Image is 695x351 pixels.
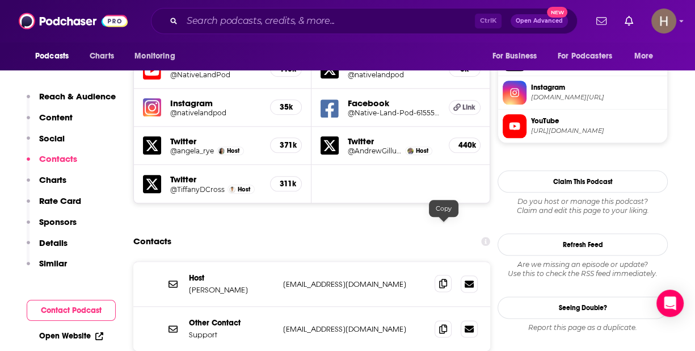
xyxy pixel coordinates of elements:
h5: Facebook [348,98,439,108]
div: Claim and edit this page to your liking. [498,197,668,215]
span: Logged in as hpoole [651,9,676,34]
span: Charts [90,48,114,64]
a: Seeing Double? [498,296,668,319]
a: Show notifications dropdown [592,11,611,31]
img: User Profile [651,9,676,34]
p: Rate Card [39,195,81,206]
a: Charts [82,45,121,67]
span: For Business [492,48,537,64]
span: Ctrl K [475,14,502,28]
a: Open Website [39,331,103,341]
h5: 371k [280,140,292,150]
button: Contacts [27,153,77,174]
div: Search podcasts, credits, & more... [151,8,578,34]
h5: 440k [458,140,471,150]
button: Show profile menu [651,9,676,34]
button: Details [27,237,68,258]
div: Are we missing an episode or update? Use this to check the RSS feed immediately. [498,260,668,278]
span: New [547,7,567,18]
a: Show notifications dropdown [620,11,638,31]
a: @angela_rye [170,147,214,155]
button: Sponsors [27,216,77,237]
button: open menu [484,45,551,67]
a: @NativeLandPod [170,70,261,79]
img: iconImage [143,98,161,116]
span: Host [227,147,239,154]
input: Search podcasts, credits, & more... [182,12,475,30]
button: Similar [27,258,67,279]
button: Social [27,133,65,154]
h5: Twitter [348,136,439,147]
p: Similar [39,258,67,269]
button: Content [27,112,73,133]
span: More [634,48,654,64]
h2: Contacts [133,231,171,252]
a: Link [449,100,481,115]
p: [EMAIL_ADDRESS][DOMAIN_NAME] [283,324,426,334]
p: Reach & Audience [39,91,116,102]
h5: 311k [280,179,292,189]
h5: Twitter [170,174,261,185]
button: Open AdvancedNew [511,14,568,28]
button: Charts [27,174,66,195]
button: open menu [626,45,668,67]
span: Host [238,186,250,193]
p: Host [189,273,274,283]
span: Host [416,147,428,154]
img: Tiffany Cross [229,186,235,193]
p: Details [39,237,68,248]
span: Podcasts [35,48,69,64]
h5: Instagram [170,98,261,108]
a: @nativelandpod [348,70,439,79]
a: @TiffanyDCross [170,185,225,194]
span: instagram.com/nativelandpod [531,93,663,102]
button: open menu [27,45,83,67]
p: [EMAIL_ADDRESS][DOMAIN_NAME] [283,279,426,289]
a: @AndrewGillum [348,147,402,155]
div: Copy [429,200,458,217]
p: Social [39,133,65,144]
p: [PERSON_NAME] [189,285,274,295]
p: Content [39,112,73,123]
p: Other Contact [189,318,274,328]
a: @nativelandpod [170,108,261,117]
p: Charts [39,174,66,185]
p: Support [189,330,274,340]
img: Andrew Gillum [407,148,414,154]
p: Sponsors [39,216,77,227]
h5: 35k [280,102,292,112]
h5: Twitter [170,136,261,147]
img: Podchaser - Follow, Share and Rate Podcasts [19,10,128,32]
a: YouTube[URL][DOMAIN_NAME] [503,114,663,138]
div: Report this page as a duplicate. [498,323,668,332]
span: For Podcasters [558,48,612,64]
button: Claim This Podcast [498,170,668,193]
span: https://www.youtube.com/@NativeLandPod [531,127,663,135]
span: Instagram [531,82,663,93]
button: Contact Podcast [27,300,116,321]
button: open menu [550,45,629,67]
span: Open Advanced [516,18,563,24]
img: Angela Rye [218,148,225,154]
a: Instagram[DOMAIN_NAME][URL] [503,81,663,105]
div: Open Intercom Messenger [656,290,684,317]
button: Reach & Audience [27,91,116,112]
span: Link [462,103,475,112]
span: Monitoring [134,48,175,64]
a: @Native-Land-Pod-61555252803861 [348,108,439,117]
span: Do you host or manage this podcast? [498,197,668,206]
span: YouTube [531,116,663,126]
button: Rate Card [27,195,81,216]
button: Refresh Feed [498,233,668,256]
button: open menu [127,45,189,67]
p: Contacts [39,153,77,164]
